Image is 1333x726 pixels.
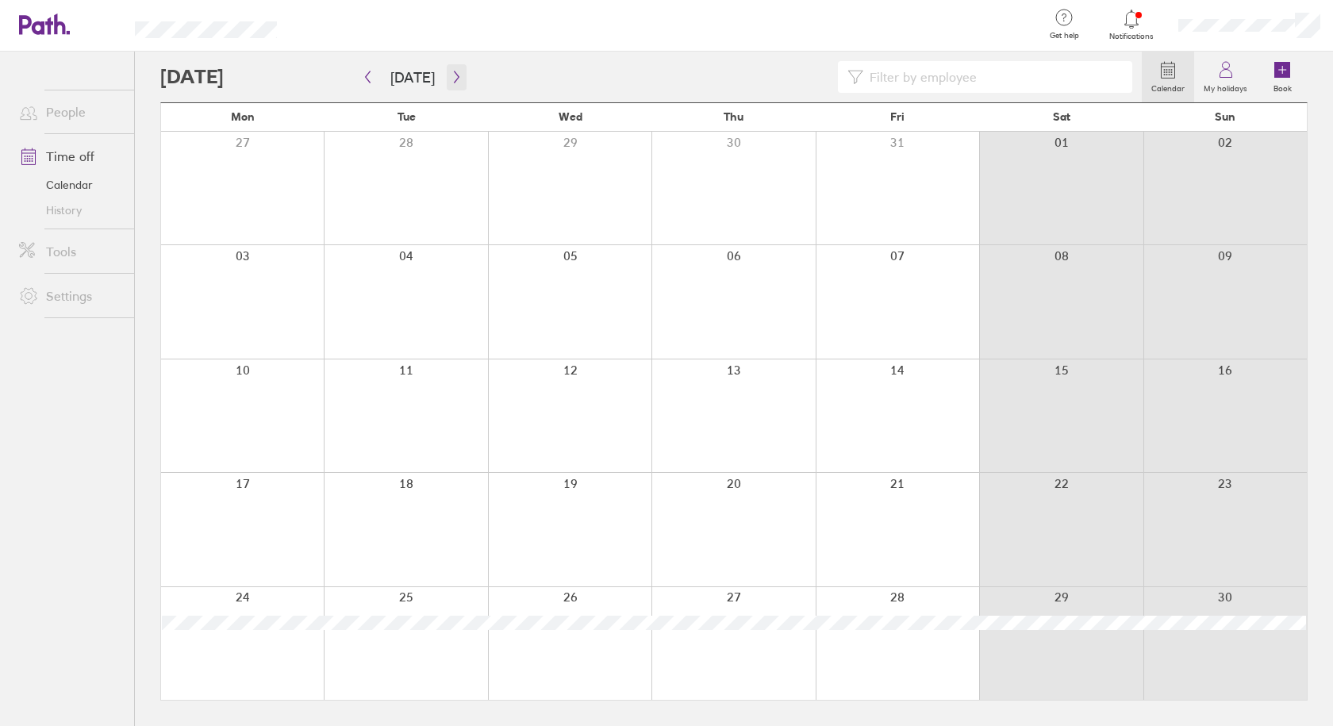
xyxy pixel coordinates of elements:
label: My holidays [1194,79,1257,94]
span: Sun [1215,110,1235,123]
a: Settings [6,280,134,312]
label: Book [1264,79,1301,94]
a: Calendar [1142,52,1194,102]
a: Calendar [6,172,134,198]
label: Calendar [1142,79,1194,94]
span: Tue [398,110,416,123]
span: Thu [724,110,743,123]
span: Get help [1039,31,1090,40]
a: History [6,198,134,223]
a: My holidays [1194,52,1257,102]
span: Sat [1053,110,1070,123]
span: Mon [231,110,255,123]
button: [DATE] [378,64,448,90]
a: Book [1257,52,1308,102]
a: People [6,96,134,128]
a: Notifications [1106,8,1158,41]
span: Notifications [1106,32,1158,41]
input: Filter by employee [863,62,1123,92]
a: Tools [6,236,134,267]
a: Time off [6,140,134,172]
span: Wed [559,110,582,123]
span: Fri [890,110,905,123]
